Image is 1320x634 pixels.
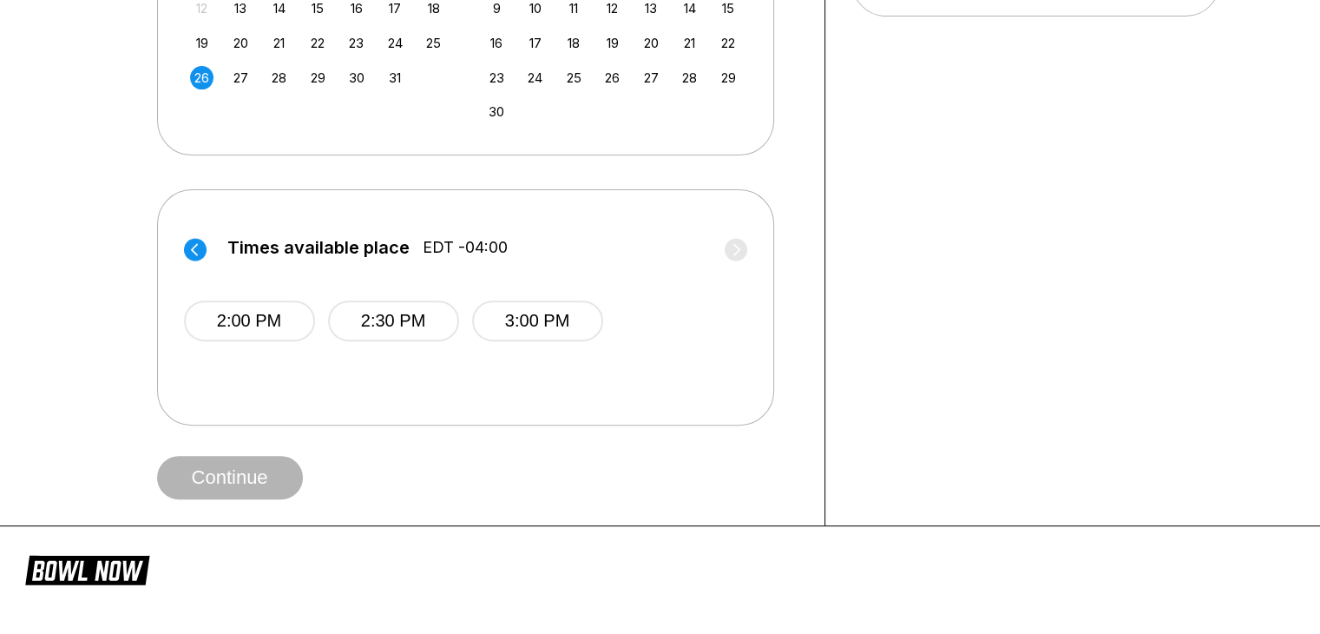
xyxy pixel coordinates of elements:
div: Choose Saturday, November 29th, 2025 [717,66,740,89]
div: Choose Thursday, November 27th, 2025 [640,66,663,89]
div: Choose Saturday, October 25th, 2025 [422,31,445,55]
span: Times available place [227,238,410,257]
div: Choose Sunday, November 23rd, 2025 [485,66,509,89]
div: Choose Tuesday, October 28th, 2025 [267,66,291,89]
button: 2:00 PM [184,300,315,341]
div: Choose Thursday, October 30th, 2025 [345,66,368,89]
button: 3:00 PM [472,300,603,341]
div: Choose Friday, October 31st, 2025 [384,66,407,89]
button: 2:30 PM [328,300,459,341]
div: Choose Monday, November 24th, 2025 [523,66,547,89]
div: Choose Monday, October 20th, 2025 [229,31,253,55]
div: Choose Thursday, November 20th, 2025 [640,31,663,55]
div: Choose Sunday, October 19th, 2025 [190,31,213,55]
div: Choose Friday, October 24th, 2025 [384,31,407,55]
div: Choose Sunday, November 30th, 2025 [485,100,509,123]
div: Choose Friday, November 21st, 2025 [678,31,701,55]
div: Choose Saturday, November 22nd, 2025 [717,31,740,55]
div: Choose Tuesday, November 25th, 2025 [562,66,586,89]
div: Choose Sunday, November 16th, 2025 [485,31,509,55]
div: Choose Wednesday, October 29th, 2025 [306,66,330,89]
div: Choose Wednesday, November 26th, 2025 [601,66,624,89]
div: Choose Thursday, October 23rd, 2025 [345,31,368,55]
div: Choose Wednesday, November 19th, 2025 [601,31,624,55]
div: Choose Sunday, October 26th, 2025 [190,66,213,89]
div: Choose Monday, October 27th, 2025 [229,66,253,89]
div: Choose Tuesday, November 18th, 2025 [562,31,586,55]
div: Choose Tuesday, October 21st, 2025 [267,31,291,55]
div: Choose Wednesday, October 22nd, 2025 [306,31,330,55]
div: Choose Monday, November 17th, 2025 [523,31,547,55]
div: Choose Friday, November 28th, 2025 [678,66,701,89]
span: EDT -04:00 [423,238,508,257]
